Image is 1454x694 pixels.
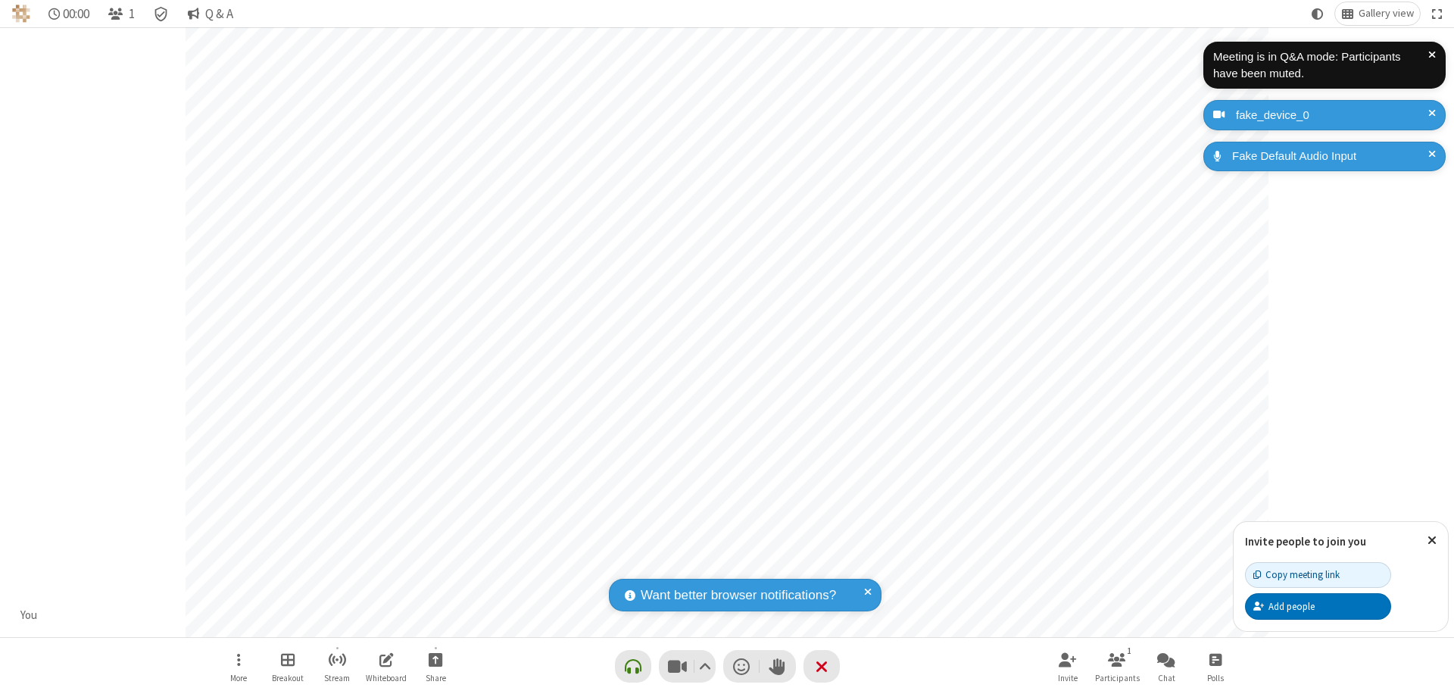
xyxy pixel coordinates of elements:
button: Open shared whiteboard [363,645,409,688]
button: Change layout [1335,2,1420,25]
button: Invite participants (⌘+Shift+I) [1045,645,1090,688]
span: Breakout [272,674,304,683]
span: Invite [1058,674,1078,683]
button: Raise hand [760,650,796,683]
div: fake_device_0 [1231,107,1434,124]
div: Fake Default Audio Input [1227,148,1434,165]
label: Invite people to join you [1245,534,1366,549]
button: Copy meeting link [1245,562,1391,588]
span: Participants [1095,674,1140,683]
button: Open participant list [1094,645,1140,688]
span: 1 [129,7,135,21]
div: Copy meeting link [1253,567,1340,582]
button: Send a reaction [723,650,760,683]
button: Start streaming [314,645,360,688]
span: Stream [324,674,350,683]
button: Stop video (⌘+Shift+V) [659,650,716,683]
button: Fullscreen [1426,2,1449,25]
span: Q & A [205,7,233,21]
button: Open menu [216,645,261,688]
button: End or leave meeting [803,650,840,683]
img: QA Selenium DO NOT DELETE OR CHANGE [12,5,30,23]
button: Manage Breakout Rooms [265,645,310,688]
button: Connect your audio [615,650,651,683]
span: Share [426,674,446,683]
span: Chat [1158,674,1175,683]
div: You [15,607,43,624]
button: Using system theme [1306,2,1330,25]
span: 00:00 [63,7,89,21]
button: Open participant list [101,2,141,25]
button: Q & A [181,2,239,25]
button: Open chat [1144,645,1189,688]
button: Video setting [694,650,715,683]
span: Polls [1207,674,1224,683]
div: 1 [1123,644,1136,658]
span: Whiteboard [366,674,407,683]
button: Start sharing [413,645,458,688]
div: Meeting details Encryption enabled [147,2,176,25]
span: Gallery view [1359,8,1414,20]
div: Meeting is in Q&A mode: Participants have been muted. [1213,48,1428,83]
span: More [230,674,247,683]
button: Add people [1245,593,1391,619]
div: Timer [42,2,96,25]
button: Open poll [1193,645,1238,688]
span: Want better browser notifications? [641,586,836,605]
button: Close popover [1416,522,1448,559]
